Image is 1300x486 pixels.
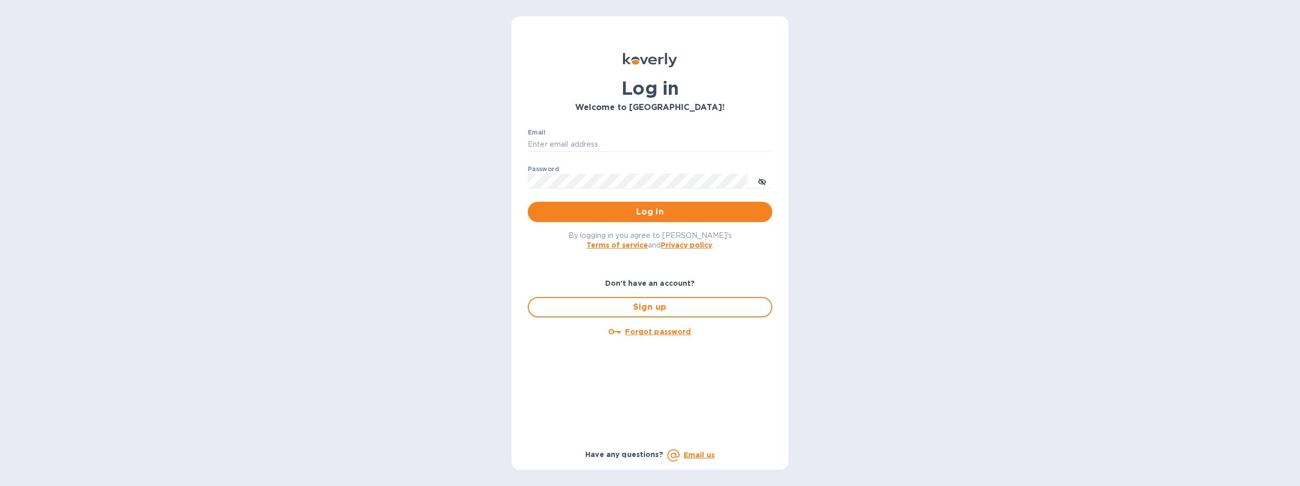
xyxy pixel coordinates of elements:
[623,53,677,67] img: Koverly
[537,301,763,313] span: Sign up
[625,328,691,336] u: Forgot password
[585,450,663,458] b: Have any questions?
[528,202,772,222] button: Log in
[528,129,546,136] label: Email
[528,166,559,172] label: Password
[536,206,764,218] span: Log in
[684,451,715,459] a: Email us
[586,241,648,249] a: Terms of service
[568,231,732,249] span: By logging in you agree to [PERSON_NAME]'s and .
[528,297,772,317] button: Sign up
[661,241,712,249] a: Privacy policy
[528,137,772,152] input: Enter email address
[528,103,772,113] h3: Welcome to [GEOGRAPHIC_DATA]!
[528,77,772,99] h1: Log in
[605,279,695,287] b: Don't have an account?
[752,171,772,191] button: toggle password visibility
